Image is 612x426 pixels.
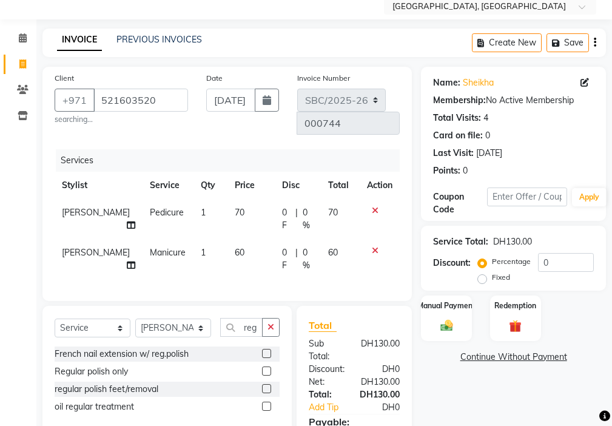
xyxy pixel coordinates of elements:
span: | [295,246,298,272]
div: [DATE] [476,147,502,160]
th: Disc [275,172,321,199]
div: Total Visits: [433,112,481,124]
label: Redemption [494,300,536,311]
div: regular polish feet/removal [55,383,158,396]
img: _gift.svg [505,319,525,334]
div: 4 [483,112,488,124]
div: Discount: [433,257,471,269]
span: 1 [201,207,206,218]
div: DH0 [363,401,409,414]
div: DH130.00 [352,376,409,388]
div: Services [56,149,409,172]
img: _cash.svg [437,319,457,333]
span: 70 [235,207,244,218]
input: Search or Scan [220,318,263,337]
span: 60 [328,247,338,258]
div: 0 [485,129,490,142]
div: Coupon Code [433,191,486,216]
span: 0 F [282,246,291,272]
button: Create New [472,33,542,52]
label: Percentage [492,256,531,267]
span: [PERSON_NAME] [62,207,130,218]
span: Pedicure [150,207,184,218]
button: Apply [572,188,607,206]
a: Continue Without Payment [423,351,604,363]
div: Discount: [300,363,354,376]
label: Manual Payment [417,300,476,311]
span: | [295,206,298,232]
th: Service [143,172,193,199]
div: French nail extension w/ reg.polish [55,348,189,360]
span: Total [309,319,337,332]
th: Qty [193,172,227,199]
label: Client [55,73,74,84]
div: Points: [433,164,460,177]
span: Manicure [150,247,186,258]
div: No Active Membership [433,94,594,107]
div: DH130.00 [352,337,409,363]
label: Invoice Number [297,73,350,84]
span: 0 % [303,246,314,272]
small: searching... [55,114,188,125]
div: DH0 [354,363,409,376]
th: Action [360,172,400,199]
div: Card on file: [433,129,483,142]
div: DH130.00 [351,388,409,401]
a: Sheikha [463,76,494,89]
span: 0 % [303,206,314,232]
a: INVOICE [57,29,102,51]
span: 70 [328,207,338,218]
button: +971 [55,89,95,112]
a: PREVIOUS INVOICES [116,34,202,45]
div: Membership: [433,94,486,107]
div: Name: [433,76,460,89]
div: 0 [463,164,468,177]
th: Stylist [55,172,143,199]
span: 1 [201,247,206,258]
label: Fixed [492,272,510,283]
div: oil regular treatment [55,401,134,413]
th: Total [321,172,360,199]
div: Net: [300,376,352,388]
div: DH130.00 [493,235,532,248]
input: Search by Name/Mobile/Email/Code [93,89,188,112]
button: Save [546,33,589,52]
div: Total: [300,388,351,401]
div: Last Visit: [433,147,474,160]
div: Sub Total: [300,337,352,363]
a: Add Tip [300,401,363,414]
span: [PERSON_NAME] [62,247,130,258]
input: Enter Offer / Coupon Code [487,188,567,206]
span: 0 F [282,206,291,232]
th: Price [227,172,275,199]
span: 60 [235,247,244,258]
label: Date [206,73,223,84]
div: Regular polish only [55,365,128,378]
div: Service Total: [433,235,488,248]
